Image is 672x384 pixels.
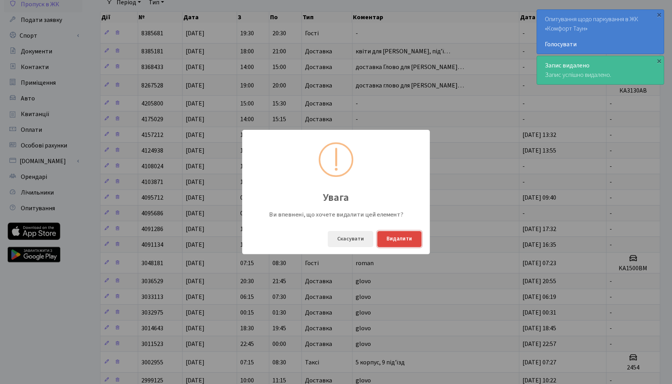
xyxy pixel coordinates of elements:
[655,57,663,65] div: ×
[655,11,663,18] div: ×
[545,40,656,49] a: Голосувати
[545,61,590,70] strong: Запис видалено
[265,210,407,219] div: Ви впевнені, що хочете видалити цей елемент?
[328,231,373,247] button: Скасувати
[537,10,664,54] div: Опитування щодо паркування в ЖК «Комфорт Таун»
[377,231,422,247] button: Видалити
[537,56,664,84] div: Запис успішно видалено.
[242,185,430,205] div: Увага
